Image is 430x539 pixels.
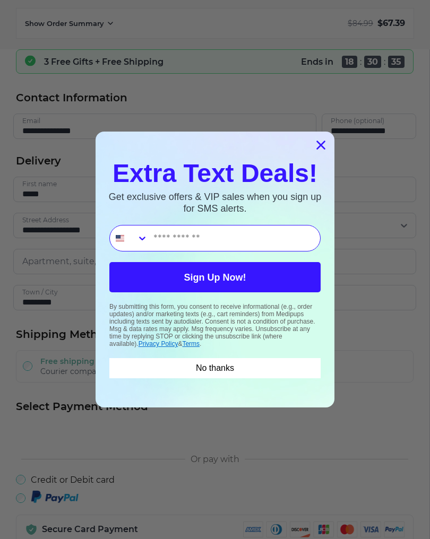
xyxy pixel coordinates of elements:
[109,358,321,378] button: No thanks
[106,192,324,214] p: Get exclusive offers & VIP sales when you sign up for SMS alerts.
[182,340,200,347] a: Terms
[110,225,148,251] button: Search Countries
[113,159,317,187] span: Extra Text Deals!
[312,136,330,154] button: Close dialog
[109,303,321,347] p: By submitting this form, you consent to receive informational (e.g., order updates) and/or market...
[116,234,124,242] img: United States
[109,262,321,292] button: Sign Up Now!
[139,340,178,347] a: Privacy Policy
